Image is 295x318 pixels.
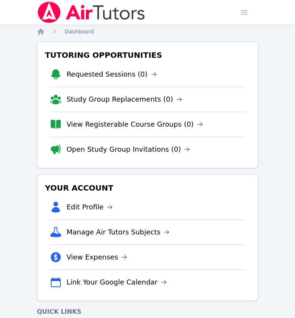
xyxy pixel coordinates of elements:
img: Air Tutors [37,2,146,23]
a: Link Your Google Calendar [67,277,167,288]
a: View Expenses [67,252,127,263]
a: Open Study Group Invitations (0) [67,144,190,155]
a: Manage Air Tutors Subjects [67,227,170,238]
h4: Quick Links [37,307,258,316]
a: Edit Profile [67,202,113,213]
a: Requested Sessions (0) [67,69,157,80]
a: View Registerable Course Groups (0) [67,119,203,130]
h3: Tutoring Opportunities [43,48,252,62]
h3: Your Account [43,181,252,195]
a: Dashboard [65,28,94,35]
a: Study Group Replacements (0) [67,94,182,105]
nav: Breadcrumb [37,28,258,35]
